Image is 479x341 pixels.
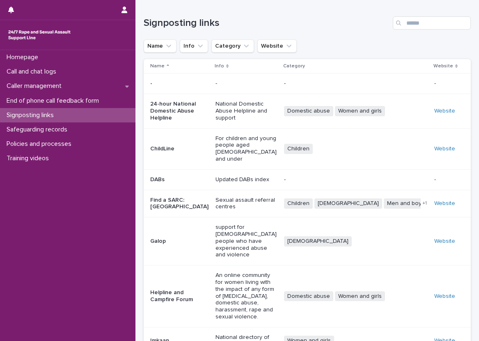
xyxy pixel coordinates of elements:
p: Signposting links [3,111,60,119]
a: Website [434,108,455,114]
p: ChildLine [150,145,209,152]
tr: Helpline and Campfire ForumAn online community for women living with the impact of any form of [M... [144,265,471,327]
p: - [434,175,438,183]
a: Website [434,293,455,299]
p: Galop [150,238,209,245]
tr: 24-hour National Domestic Abuse HelplineNational Domestic Abuse Helpline and supportDomestic abus... [144,94,471,128]
img: rhQMoQhaT3yELyF149Cw [7,27,72,43]
h1: Signposting links [144,17,390,29]
span: Children [284,198,313,209]
p: Updated DABs index [215,176,277,183]
p: support for [DEMOGRAPHIC_DATA] people who have experienced abuse and violence [215,224,277,258]
tr: DABsUpdated DABs index--- [144,169,471,190]
p: For children and young people aged [DEMOGRAPHIC_DATA] and under [215,135,277,163]
span: Women and girls [335,291,385,302]
span: [DEMOGRAPHIC_DATA] [314,198,382,209]
tr: Find a SARC: [GEOGRAPHIC_DATA]Sexual assault referral centresChildren[DEMOGRAPHIC_DATA]Men and bo... [144,190,471,217]
span: Men and boys [384,198,428,209]
a: Website [434,238,455,244]
tr: ChildLineFor children and young people aged [DEMOGRAPHIC_DATA] and underChildrenWebsite [144,128,471,169]
p: - [215,80,277,87]
span: Domestic abuse [284,291,333,302]
p: An online community for women living with the impact of any form of [MEDICAL_DATA], domestic abus... [215,272,277,320]
p: Policies and processes [3,140,78,148]
p: Website [433,62,453,71]
p: DABs [150,176,209,183]
a: Website [434,200,455,206]
p: Caller management [3,82,68,90]
p: Sexual assault referral centres [215,197,277,211]
span: Children [284,144,313,154]
button: Info [180,39,208,53]
input: Search [393,16,471,30]
p: - [434,78,438,87]
p: 24-hour National Domestic Abuse Helpline [150,101,209,121]
p: Name [150,62,165,71]
p: - [284,80,428,87]
button: Website [257,39,297,53]
p: Training videos [3,154,55,162]
p: - [284,176,428,183]
p: Category [283,62,305,71]
tr: ----- [144,74,471,94]
span: Women and girls [335,106,385,116]
span: Domestic abuse [284,106,333,116]
a: Website [434,146,455,152]
p: - [150,80,209,87]
p: Info [215,62,224,71]
p: Find a SARC: [GEOGRAPHIC_DATA] [150,197,209,211]
span: + 1 [422,201,427,206]
tr: Galopsupport for [DEMOGRAPHIC_DATA] people who have experienced abuse and violence[DEMOGRAPHIC_DA... [144,217,471,265]
p: Helpline and Campfire Forum [150,289,209,303]
span: [DEMOGRAPHIC_DATA] [284,236,352,247]
p: Homepage [3,53,45,61]
button: Category [211,39,254,53]
p: National Domestic Abuse Helpline and support [215,101,277,121]
p: End of phone call feedback form [3,97,105,105]
button: Name [144,39,176,53]
p: Call and chat logs [3,68,63,76]
p: Safeguarding records [3,126,74,134]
